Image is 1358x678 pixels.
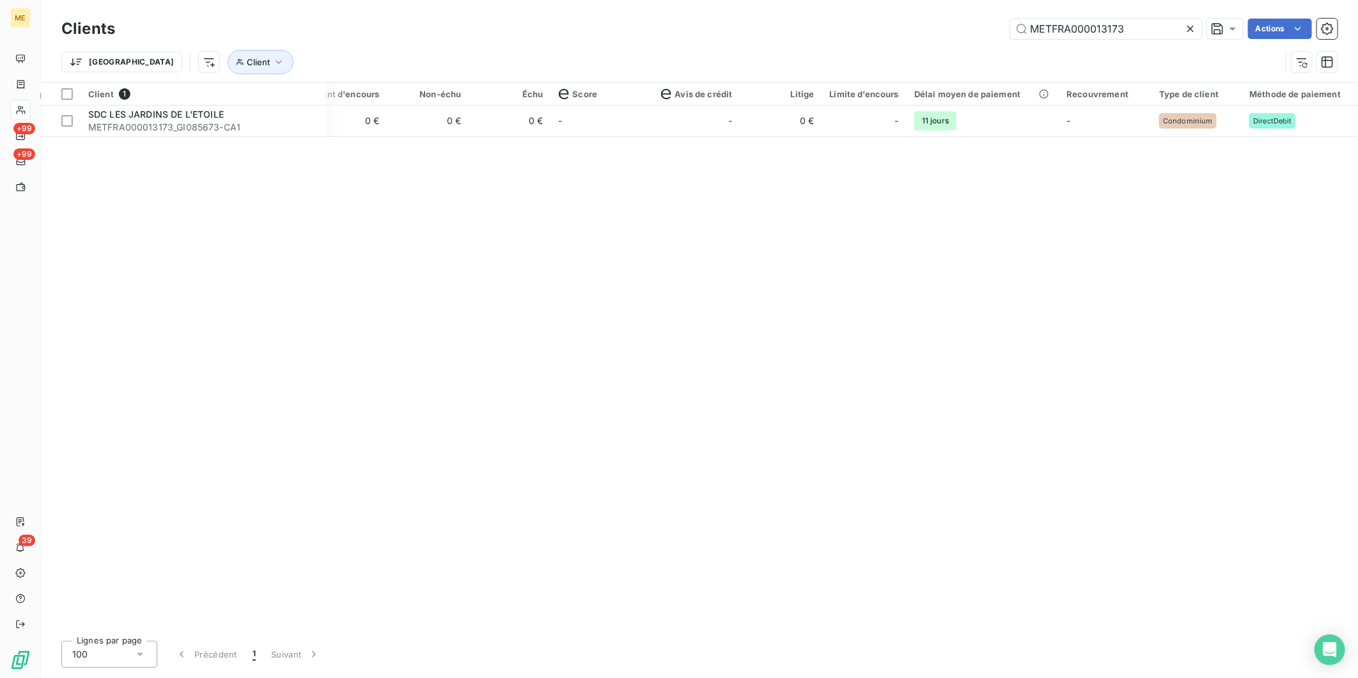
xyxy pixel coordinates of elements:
[1248,19,1312,39] button: Actions
[387,106,469,136] td: 0 €
[477,89,543,99] div: Échu
[395,89,462,99] div: Non-échu
[245,641,263,668] button: 1
[253,648,256,661] span: 1
[914,89,1051,99] div: Délai moyen de paiement
[72,648,88,661] span: 100
[469,106,551,136] td: 0 €
[1010,19,1202,39] input: Rechercher
[661,89,733,99] span: Avis de crédit
[914,111,956,130] span: 11 jours
[61,17,115,40] h3: Clients
[228,50,293,74] button: Client
[559,89,598,99] span: Score
[88,89,114,99] span: Client
[1315,635,1345,665] div: Open Intercom Messenger
[88,121,318,134] span: METFRA000013173_GI085673-CA1
[1067,89,1144,99] div: Recouvrement
[1249,89,1356,99] div: Méthode de paiement
[1067,115,1071,126] span: -
[1163,117,1213,125] span: Condominium
[653,106,740,136] td: -
[13,148,35,160] span: +99
[748,89,815,99] div: Litige
[61,52,182,72] button: [GEOGRAPHIC_DATA]
[19,535,35,546] span: 39
[168,641,245,668] button: Précédent
[263,641,328,668] button: Suivant
[1159,89,1234,99] div: Type de client
[1253,117,1292,125] span: DirectDebit
[551,106,653,136] td: -
[88,109,224,120] span: SDC LES JARDINS DE L'ETOILE
[13,123,35,134] span: +99
[247,57,270,67] span: Client
[10,8,31,28] div: ME
[10,650,31,670] img: Logo LeanPay
[740,106,822,136] td: 0 €
[830,89,899,99] div: Limite d’encours
[895,114,899,127] span: -
[119,88,130,100] span: 1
